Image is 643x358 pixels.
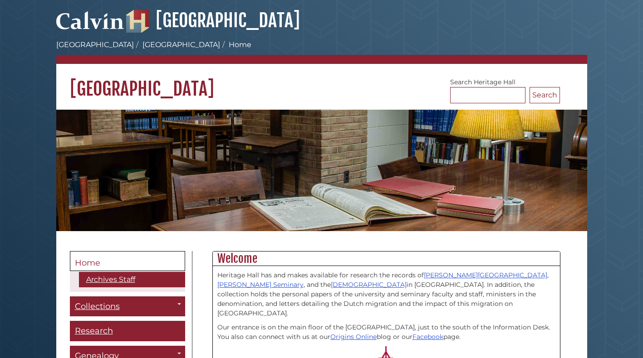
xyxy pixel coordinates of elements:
span: Collections [75,301,120,311]
a: [GEOGRAPHIC_DATA] [56,40,134,49]
span: Research [75,326,113,336]
a: [PERSON_NAME][GEOGRAPHIC_DATA] [424,271,547,279]
p: Heritage Hall has and makes available for research the records of , , and the in [GEOGRAPHIC_DATA... [217,271,555,318]
a: Archives Staff [79,272,185,287]
h1: [GEOGRAPHIC_DATA] [56,64,587,100]
nav: breadcrumb [56,39,587,64]
a: Research [70,321,185,341]
a: Calvin University [56,21,124,29]
img: Calvin [56,7,124,33]
a: Collections [70,296,185,317]
a: [DEMOGRAPHIC_DATA] [331,281,407,289]
a: [PERSON_NAME] Seminary [217,281,304,289]
img: Hekman Library Logo [126,10,149,33]
a: Facebook [412,333,443,341]
span: Home [75,258,100,268]
li: Home [220,39,251,50]
a: Home [70,251,185,271]
a: [GEOGRAPHIC_DATA] [142,40,220,49]
a: [GEOGRAPHIC_DATA] [126,9,300,32]
h2: Welcome [213,252,560,266]
a: Origins Online [330,333,377,341]
button: Search [530,87,560,103]
p: Our entrance is on the main floor of the [GEOGRAPHIC_DATA], just to the south of the Information ... [217,323,555,342]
